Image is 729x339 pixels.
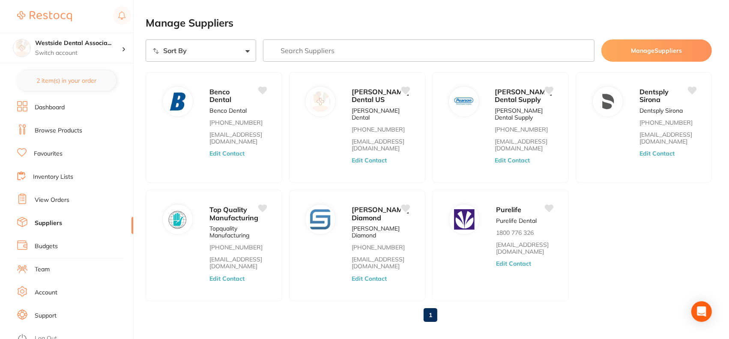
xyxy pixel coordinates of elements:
[352,256,409,270] a: [EMAIL_ADDRESS][DOMAIN_NAME]
[352,157,387,164] button: Edit Contact
[639,150,675,157] button: Edit Contact
[263,39,595,62] input: Search Suppliers
[17,6,72,26] a: Restocq Logo
[17,70,116,91] button: 2 item(s) in your order
[496,241,553,255] a: [EMAIL_ADDRESS][DOMAIN_NAME]
[209,225,266,239] p: Topquality Manufacturing
[495,107,553,121] p: [PERSON_NAME] Dental Supply
[310,210,331,230] img: Strauss Diamond
[35,103,65,112] a: Dashboard
[35,312,57,320] a: Support
[495,126,548,133] p: [PHONE_NUMBER]
[496,217,537,224] p: Purelife Dental
[35,219,62,228] a: Suppliers
[33,173,73,181] a: Inventory Lists
[35,288,57,297] a: Account
[496,205,521,214] span: Purelife
[454,91,474,112] img: Pearson Dental Supply
[167,91,188,112] img: Benco Dental
[639,107,683,114] p: Dentsply Sirona
[209,107,247,114] p: Benco Dental
[209,131,266,145] a: [EMAIL_ADDRESS][DOMAIN_NAME]
[209,275,245,282] button: Edit Contact
[352,244,405,251] p: [PHONE_NUMBER]
[495,87,553,104] span: [PERSON_NAME] Dental Supply
[352,107,409,121] p: [PERSON_NAME] Dental
[17,11,72,21] img: Restocq Logo
[495,138,553,152] a: [EMAIL_ADDRESS][DOMAIN_NAME]
[13,39,30,57] img: Westside Dental Associates
[209,205,258,222] span: Top Quality Manufacturing
[352,126,405,133] p: [PHONE_NUMBER]
[639,119,693,126] p: [PHONE_NUMBER]
[639,131,696,145] a: [EMAIL_ADDRESS][DOMAIN_NAME]
[352,138,409,152] a: [EMAIL_ADDRESS][DOMAIN_NAME]
[496,229,534,236] p: 1800 776 326
[352,205,409,222] span: [PERSON_NAME] Diamond
[35,265,50,274] a: Team
[35,126,82,135] a: Browse Products
[639,87,669,104] span: Dentsply Sirona
[146,17,712,29] h2: Manage Suppliers
[209,256,266,270] a: [EMAIL_ADDRESS][DOMAIN_NAME]
[691,301,712,322] div: Open Intercom Messenger
[167,210,188,230] img: Top Quality Manufacturing
[209,87,231,104] span: Benco Dental
[352,225,409,239] p: [PERSON_NAME] Diamond
[495,157,530,164] button: Edit Contact
[35,39,122,48] h4: Westside Dental Associates
[424,306,437,324] a: 1
[352,275,387,282] button: Edit Contact
[601,39,712,62] button: ManageSuppliers
[598,91,618,112] img: Dentsply Sirona
[496,260,531,267] button: Edit Contact
[35,242,58,251] a: Budgets
[35,196,69,204] a: View Orders
[35,49,122,57] p: Switch account
[310,91,331,112] img: Henry Schein Dental US
[209,150,245,157] button: Edit Contact
[352,87,409,104] span: [PERSON_NAME] Dental US
[209,244,263,251] p: [PHONE_NUMBER]
[34,150,63,158] a: Favourites
[209,119,263,126] p: [PHONE_NUMBER]
[454,210,475,230] img: Purelife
